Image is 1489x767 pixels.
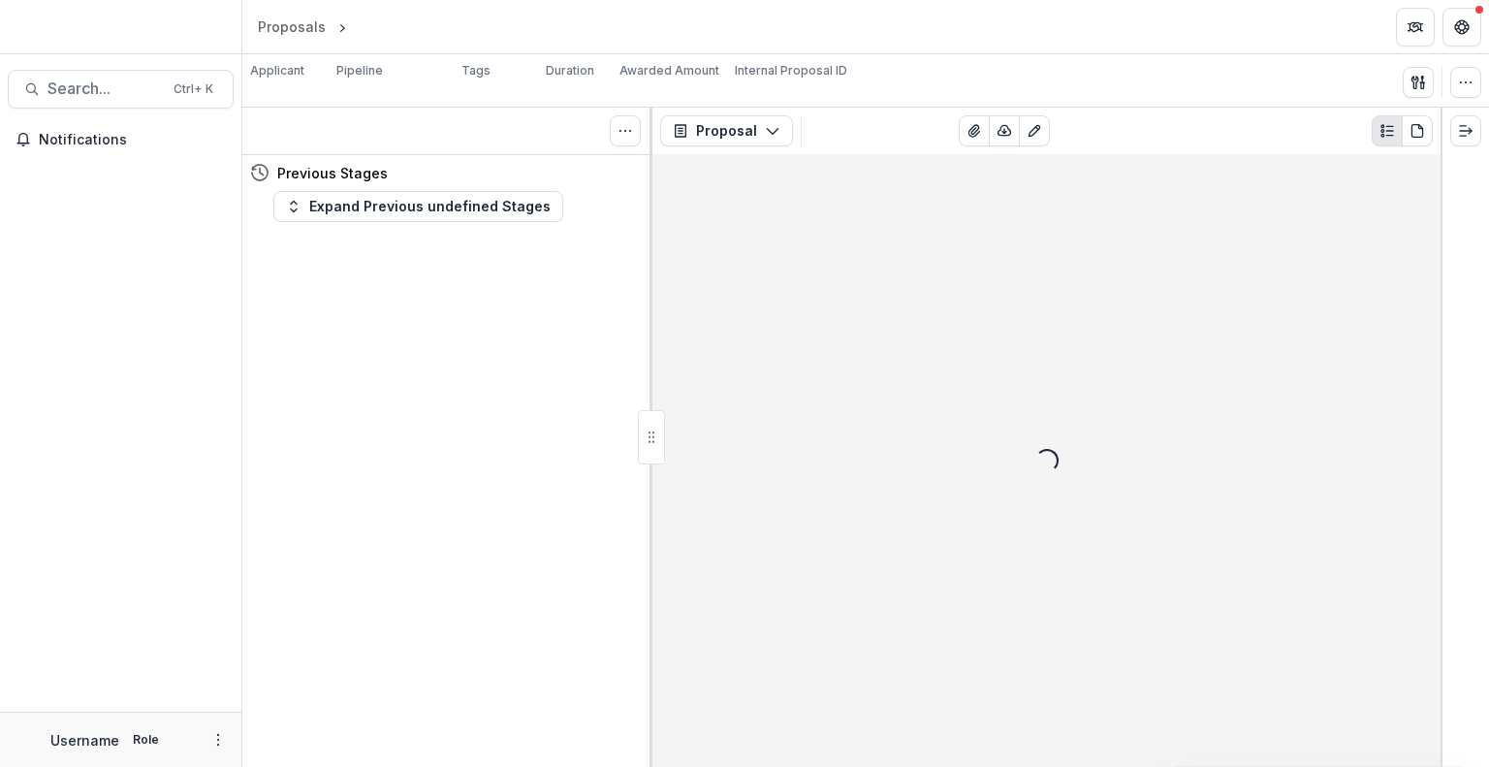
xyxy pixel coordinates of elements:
[1396,8,1435,47] button: Partners
[206,728,230,751] button: More
[250,62,304,80] p: Applicant
[1019,115,1050,146] button: Edit as form
[1442,8,1481,47] button: Get Help
[250,13,433,41] nav: breadcrumb
[1372,115,1403,146] button: Plaintext view
[1402,115,1433,146] button: PDF view
[610,115,641,146] button: Toggle View Cancelled Tasks
[48,80,162,98] span: Search...
[1450,115,1481,146] button: Expand right
[660,115,793,146] button: Proposal
[959,115,990,146] button: View Attached Files
[336,62,383,80] p: Pipeline
[619,62,719,80] p: Awarded Amount
[250,13,333,41] a: Proposals
[170,79,217,100] div: Ctrl + K
[277,163,388,183] h4: Previous Stages
[50,730,119,751] p: Username
[8,124,234,155] button: Notifications
[273,191,563,222] button: Expand Previous undefined Stages
[461,62,491,80] p: Tags
[735,62,847,80] p: Internal Proposal ID
[39,132,226,148] span: Notifications
[258,16,326,37] div: Proposals
[127,731,165,749] p: Role
[8,70,234,109] button: Search...
[546,62,594,80] p: Duration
